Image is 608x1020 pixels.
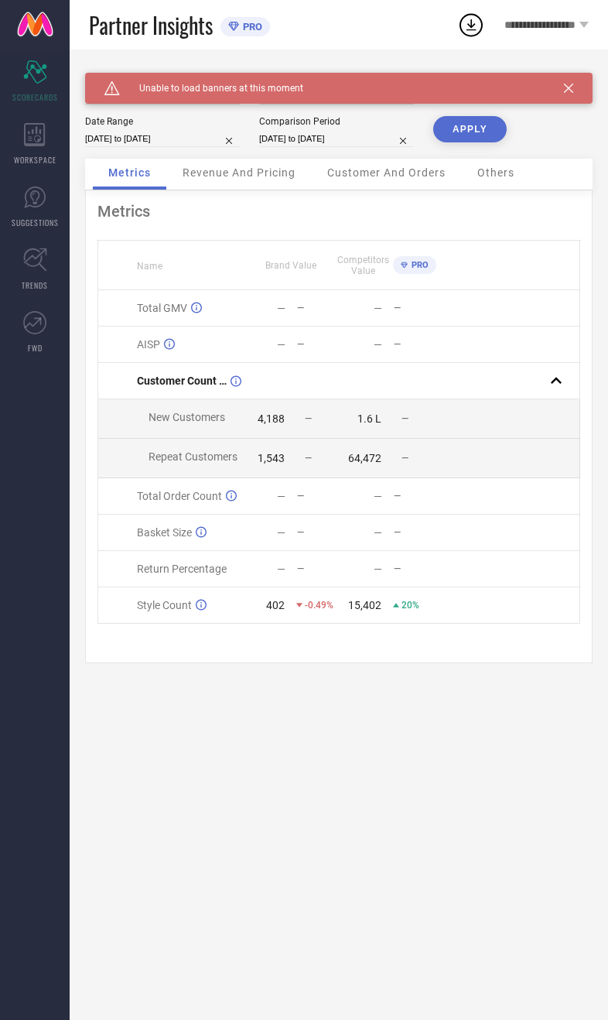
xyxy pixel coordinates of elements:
[12,217,59,228] span: SUGGESTIONS
[149,450,237,463] span: Repeat Customers
[277,338,285,351] div: —
[374,563,382,575] div: —
[374,490,382,502] div: —
[337,255,389,276] span: Competitors Value
[357,412,381,425] div: 1.6 L
[477,166,514,179] span: Others
[85,116,240,127] div: Date Range
[401,600,419,611] span: 20%
[239,21,262,33] span: PRO
[297,339,338,350] div: —
[394,527,435,538] div: —
[374,338,382,351] div: —
[259,116,414,127] div: Comparison Period
[149,411,225,423] span: New Customers
[305,453,312,464] span: —
[183,166,295,179] span: Revenue And Pricing
[277,563,285,575] div: —
[305,600,333,611] span: -0.49%
[394,563,435,574] div: —
[394,339,435,350] div: —
[137,302,187,314] span: Total GMV
[22,279,48,291] span: TRENDS
[348,599,381,611] div: 15,402
[297,563,338,574] div: —
[394,491,435,501] div: —
[137,375,227,387] span: Customer Count (New vs Repeat)
[408,260,429,270] span: PRO
[277,490,285,502] div: —
[28,342,43,354] span: FWD
[120,83,303,94] span: Unable to load banners at this moment
[374,526,382,539] div: —
[277,302,285,314] div: —
[305,413,312,424] span: —
[401,453,408,464] span: —
[258,452,285,464] div: 1,543
[12,91,58,103] span: SCORECARDS
[137,490,222,502] span: Total Order Count
[348,452,381,464] div: 64,472
[14,154,56,166] span: WORKSPACE
[401,413,408,424] span: —
[266,599,285,611] div: 402
[137,599,192,611] span: Style Count
[258,412,285,425] div: 4,188
[137,526,192,539] span: Basket Size
[394,303,435,313] div: —
[327,166,446,179] span: Customer And Orders
[297,491,338,501] div: —
[137,261,162,272] span: Name
[137,338,160,351] span: AISP
[85,73,240,84] div: Brand
[277,526,285,539] div: —
[108,166,151,179] span: Metrics
[457,11,485,39] div: Open download list
[137,563,227,575] span: Return Percentage
[89,9,213,41] span: Partner Insights
[374,302,382,314] div: —
[433,116,507,142] button: APPLY
[259,131,414,147] input: Select comparison period
[297,527,338,538] div: —
[85,131,240,147] input: Select date range
[297,303,338,313] div: —
[97,202,580,221] div: Metrics
[265,260,316,271] span: Brand Value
